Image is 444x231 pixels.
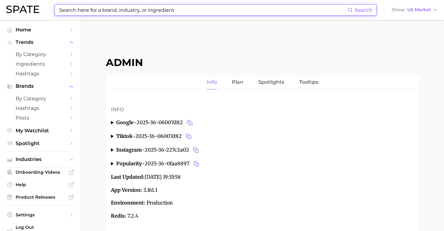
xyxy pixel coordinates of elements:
summary: google-2025-36-06007d82Copy 2025-36-06007d82 to clipboard [111,118,414,127]
a: Hashtags [5,69,76,78]
span: by Category [16,51,65,57]
span: Onboarding Videos [16,169,65,175]
a: Hashtags [5,103,76,113]
span: Ingredients [16,61,65,67]
p: [DATE] 19:35:58 [111,173,414,181]
span: 2025-36-06007d82 [136,118,194,127]
button: Copy 2025-36-06007d82 to clipboard [184,132,193,141]
button: Industries [5,155,76,164]
strong: App Version: [111,187,142,193]
span: Show [392,8,405,12]
span: Hashtags [16,105,65,111]
p: 3.161.1 [111,186,414,194]
span: 2025-36-06007d82 [135,132,193,141]
a: My Watchlist [5,126,76,135]
span: My Watchlist [16,128,65,134]
a: Info [207,75,217,89]
strong: google [116,119,134,125]
span: Trends [16,40,65,45]
button: ShowUS Market [390,6,439,14]
span: Help [16,182,65,187]
summary: popularity-2025-36-0faa8897Copy 2025-36-0faa8897 to clipboard [111,159,414,168]
button: Brands [5,82,76,91]
summary: tiktok-2025-36-06007d82Copy 2025-36-06007d82 to clipboard [111,132,414,141]
strong: popularity [116,160,142,167]
button: Copy 2025-36-06007d82 to clipboard [185,118,194,127]
img: SPATE [6,6,39,13]
button: Copy 2025-36-227c2a02 to clipboard [192,146,200,154]
h3: Info [111,106,414,113]
a: Spotlights [258,75,284,89]
span: Log Out [16,224,71,230]
span: by Category [16,96,65,101]
h1: Admin [106,56,419,68]
button: Trends [5,38,76,47]
button: Copy 2025-36-0faa8897 to clipboard [192,159,201,168]
input: Search here for a brand, industry, or ingredient [59,5,348,15]
a: Settings [5,210,76,219]
strong: Environment: [111,200,145,206]
span: 2025-36-227c2a02 [145,146,200,154]
a: Home [5,25,76,35]
span: - [132,133,135,139]
strong: Redis: [111,213,126,219]
a: Ingredients [5,59,76,69]
a: Tooltips [299,75,318,89]
span: Hashtags [16,71,65,77]
p: Production [111,199,414,207]
strong: tiktok [116,133,132,139]
a: Posts [5,113,76,123]
span: US Market [407,8,431,12]
span: Home [16,27,65,33]
a: Product Releases [5,192,76,202]
span: Product Releases [16,194,65,200]
summary: instagram-2025-36-227c2a02Copy 2025-36-227c2a02 to clipboard [111,146,414,154]
span: Spotlight [16,140,65,146]
a: Help [5,180,76,189]
strong: Last Updated: [111,174,145,180]
span: - [134,119,136,125]
a: by Category [5,49,76,59]
span: Industries [16,157,65,162]
a: Onboarding Videos [5,167,76,177]
span: - [142,147,145,153]
a: Plan [232,75,243,89]
span: Search [355,7,372,13]
span: - [142,160,145,167]
a: Spotlight [5,139,76,148]
strong: instagram [116,147,142,153]
p: 7.2.4 [111,212,414,220]
span: 2025-36-0faa8897 [145,159,201,168]
span: Settings [16,212,65,218]
span: Posts [16,115,65,121]
a: by Category [5,94,76,103]
span: Brands [16,83,65,89]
